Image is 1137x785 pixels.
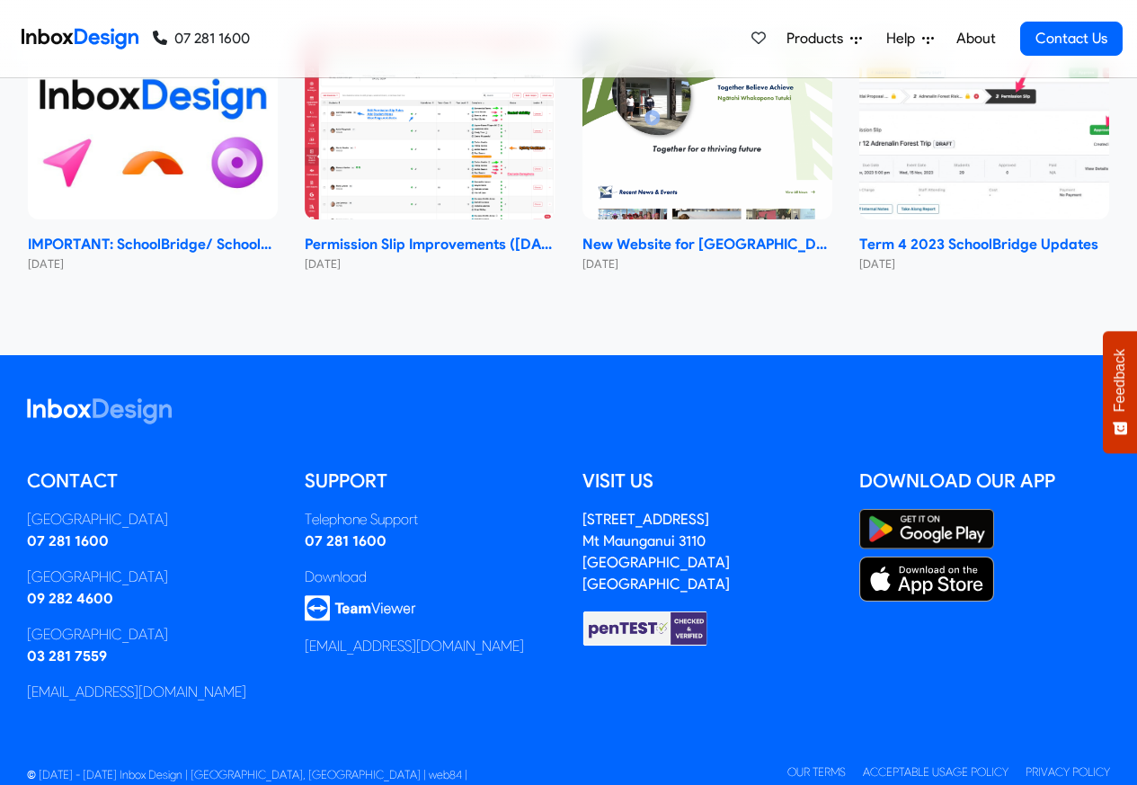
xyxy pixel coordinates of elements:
a: [EMAIL_ADDRESS][DOMAIN_NAME] [305,638,524,655]
small: [DATE] [28,255,278,272]
span: Help [886,28,922,49]
img: IMPORTANT: SchoolBridge/ SchoolPoint Data- Sharing Information- NEW 2024 [28,32,278,220]
strong: Term 4 2023 SchoolBridge Updates [859,234,1109,255]
a: Contact Us [1020,22,1123,56]
strong: IMPORTANT: SchoolBridge/ SchoolPoint Data- Sharing Information- NEW 2024 [28,234,278,255]
small: [DATE] [582,255,832,272]
a: About [951,21,1000,57]
a: 03 281 7559 [27,647,107,665]
a: Products [779,21,869,57]
a: Our Terms [787,765,846,779]
h5: Support [305,468,555,495]
button: Feedback - Show survey [1103,331,1137,453]
a: Acceptable Usage Policy [863,765,1008,779]
a: [EMAIL_ADDRESS][DOMAIN_NAME] [27,683,246,700]
small: [DATE] [305,255,555,272]
strong: Permission Slip Improvements ([DATE]) [305,234,555,255]
img: Apple App Store [859,557,994,602]
img: Term 4 2023 SchoolBridge Updates [859,32,1109,220]
img: New Website for Whangaparāoa College [582,32,832,220]
a: [STREET_ADDRESS]Mt Maunganui 3110[GEOGRAPHIC_DATA][GEOGRAPHIC_DATA] [582,511,730,593]
img: Checked & Verified by penTEST [582,610,708,647]
a: 07 281 1600 [27,532,109,549]
a: 07 281 1600 [153,28,250,49]
img: logo_inboxdesign_white.svg [27,398,172,424]
div: [GEOGRAPHIC_DATA] [27,624,278,646]
div: Telephone Support [305,509,555,531]
span: Feedback [1112,349,1128,412]
a: Permission Slip Improvements (June 2024) Permission Slip Improvements ([DATE]) [DATE] [305,32,555,273]
small: [DATE] [859,255,1109,272]
img: Permission Slip Improvements (June 2024) [305,32,555,220]
h5: Download our App [859,468,1110,495]
a: Term 4 2023 SchoolBridge Updates Term 4 2023 SchoolBridge Updates [DATE] [859,32,1109,273]
a: New Website for Whangaparāoa College New Website for [GEOGRAPHIC_DATA] [DATE] [582,32,832,273]
div: [GEOGRAPHIC_DATA] [27,509,278,531]
a: 07 281 1600 [305,532,386,549]
a: 09 282 4600 [27,590,113,607]
img: Google Play Store [859,509,994,549]
div: [GEOGRAPHIC_DATA] [27,566,278,588]
h5: Contact [27,468,278,495]
img: logo_teamviewer.svg [305,595,416,621]
strong: New Website for [GEOGRAPHIC_DATA] [582,234,832,255]
address: [STREET_ADDRESS] Mt Maunganui 3110 [GEOGRAPHIC_DATA] [GEOGRAPHIC_DATA] [582,511,730,593]
h5: Visit us [582,468,833,495]
a: Privacy Policy [1026,765,1110,779]
a: Checked & Verified by penTEST [582,619,708,636]
span: Products [786,28,850,49]
span: © [DATE] - [DATE] Inbox Design | [GEOGRAPHIC_DATA], [GEOGRAPHIC_DATA] | web84 | [27,768,467,781]
a: IMPORTANT: SchoolBridge/ SchoolPoint Data- Sharing Information- NEW 2024 IMPORTANT: SchoolBridge/... [28,32,278,273]
a: Help [879,21,941,57]
div: Download [305,566,555,588]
